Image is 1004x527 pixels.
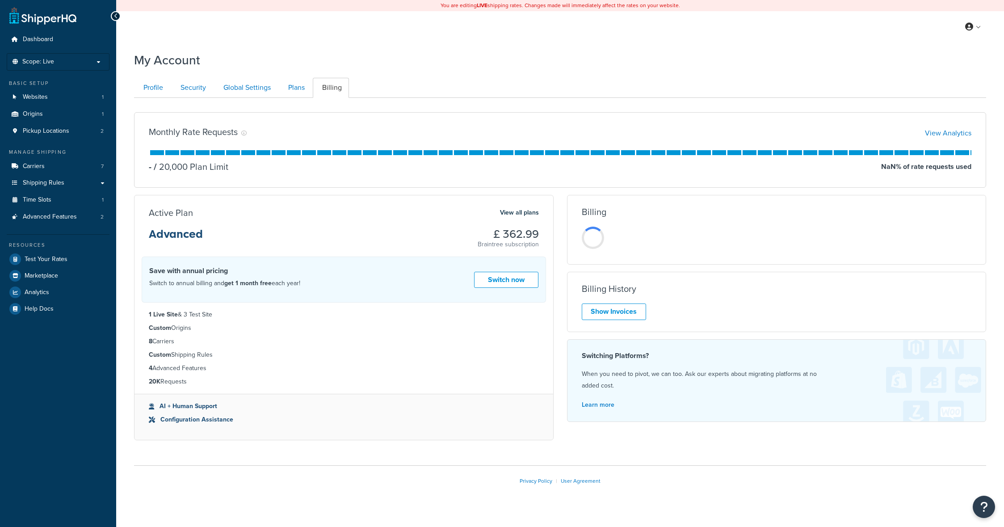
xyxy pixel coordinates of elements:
[881,160,971,173] p: NaN % of rate requests used
[25,305,54,313] span: Help Docs
[149,363,539,373] li: Advanced Features
[7,192,109,208] li: Time Slots
[23,196,51,204] span: Time Slots
[313,78,349,98] a: Billing
[7,106,109,122] a: Origins 1
[23,110,43,118] span: Origins
[7,123,109,139] a: Pickup Locations 2
[973,496,995,518] button: Open Resource Center
[149,323,171,333] strong: Custom
[520,477,552,485] a: Privacy Policy
[134,51,200,69] h1: My Account
[478,240,539,249] p: Braintree subscription
[149,208,193,218] h3: Active Plan
[22,58,54,66] span: Scope: Live
[149,160,151,173] p: -
[101,163,104,170] span: 7
[7,89,109,105] a: Websites 1
[149,377,160,386] strong: 20K
[7,209,109,225] li: Advanced Features
[477,1,487,9] b: LIVE
[7,106,109,122] li: Origins
[101,213,104,221] span: 2
[582,350,972,361] h4: Switching Platforms?
[102,110,104,118] span: 1
[7,80,109,87] div: Basic Setup
[23,36,53,43] span: Dashboard
[102,196,104,204] span: 1
[7,31,109,48] a: Dashboard
[214,78,278,98] a: Global Settings
[25,272,58,280] span: Marketplace
[7,251,109,267] a: Test Your Rates
[582,284,636,294] h3: Billing History
[7,123,109,139] li: Pickup Locations
[582,400,614,409] a: Learn more
[149,228,203,247] h3: Advanced
[149,278,300,289] p: Switch to annual billing and each year!
[149,310,539,320] li: & 3 Test Site
[7,268,109,284] a: Marketplace
[7,192,109,208] a: Time Slots 1
[149,337,152,346] strong: 8
[149,310,178,319] strong: 1 Live Site
[102,93,104,101] span: 1
[149,377,539,387] li: Requests
[25,289,49,296] span: Analytics
[561,477,601,485] a: User Agreement
[149,350,539,360] li: Shipping Rules
[7,89,109,105] li: Websites
[7,148,109,156] div: Manage Shipping
[7,241,109,249] div: Resources
[149,323,539,333] li: Origins
[23,213,77,221] span: Advanced Features
[9,7,76,25] a: ShipperHQ Home
[582,304,646,320] a: Show Invoices
[7,301,109,317] a: Help Docs
[582,368,972,392] p: When you need to pivot, we can too. Ask our experts about migrating platforms at no added cost.
[101,127,104,135] span: 2
[279,78,312,98] a: Plans
[149,401,539,411] li: AI + Human Support
[7,209,109,225] a: Advanced Features 2
[149,415,539,425] li: Configuration Assistance
[149,363,152,373] strong: 4
[478,228,539,240] h3: £ 362.99
[925,128,971,138] a: View Analytics
[582,207,606,217] h3: Billing
[149,266,300,276] h4: Save with annual pricing
[25,256,67,263] span: Test Your Rates
[7,158,109,175] li: Carriers
[171,78,213,98] a: Security
[149,350,171,359] strong: Custom
[154,160,157,173] span: /
[134,78,170,98] a: Profile
[23,127,69,135] span: Pickup Locations
[500,207,539,219] a: View all plans
[7,175,109,191] a: Shipping Rules
[23,93,48,101] span: Websites
[7,158,109,175] a: Carriers 7
[224,278,272,288] strong: get 1 month free
[149,127,238,137] h3: Monthly Rate Requests
[23,179,64,187] span: Shipping Rules
[7,284,109,300] a: Analytics
[556,477,557,485] span: |
[149,337,539,346] li: Carriers
[474,272,538,288] a: Switch now
[151,160,228,173] p: 20,000 Plan Limit
[23,163,45,170] span: Carriers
